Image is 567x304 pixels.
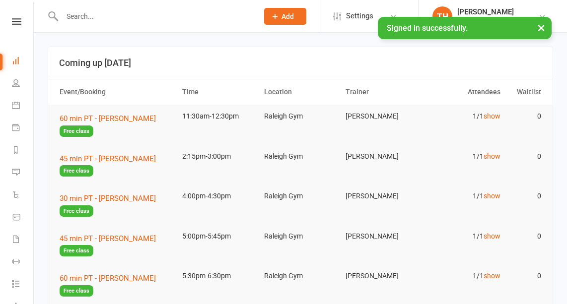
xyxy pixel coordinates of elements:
[260,105,342,128] td: Raleigh Gym
[505,105,546,128] td: 0
[505,145,546,168] td: 0
[341,145,423,168] td: [PERSON_NAME]
[423,184,505,208] td: 1/1
[178,105,260,128] td: 11:30am-12:30pm
[432,6,452,26] div: TH
[505,264,546,288] td: 0
[260,264,342,288] td: Raleigh Gym
[505,79,546,105] th: Waitlist
[423,264,505,288] td: 1/1
[60,272,173,297] button: 60 min PT - [PERSON_NAME]Free class
[59,58,542,68] h3: Coming up [DATE]
[532,17,550,38] button: ×
[60,233,173,257] button: 45 min PT - [PERSON_NAME]Free class
[12,95,34,118] a: Calendar
[484,232,500,240] a: show
[60,285,93,297] span: Free class
[60,113,173,137] button: 60 min PT - [PERSON_NAME]Free class
[423,105,505,128] td: 1/1
[341,225,423,248] td: [PERSON_NAME]
[423,79,505,105] th: Attendees
[12,207,34,229] a: Product Sales
[484,192,500,200] a: show
[423,225,505,248] td: 1/1
[178,225,260,248] td: 5:00pm-5:45pm
[55,79,178,105] th: Event/Booking
[484,272,500,280] a: show
[60,165,93,177] span: Free class
[12,51,34,73] a: Dashboard
[60,114,156,123] span: 60 min PT - [PERSON_NAME]
[341,184,423,208] td: [PERSON_NAME]
[457,7,514,16] div: [PERSON_NAME]
[12,118,34,140] a: Payments
[60,192,173,217] button: 30 min PT - [PERSON_NAME]Free class
[423,145,505,168] td: 1/1
[60,234,156,243] span: 45 min PT - [PERSON_NAME]
[178,264,260,288] td: 5:30pm-6:30pm
[264,8,306,25] button: Add
[457,16,514,25] div: Bellingen Fitness
[260,145,342,168] td: Raleigh Gym
[178,145,260,168] td: 2:15pm-3:00pm
[12,73,34,95] a: People
[282,12,294,20] span: Add
[60,194,156,203] span: 30 min PT - [PERSON_NAME]
[178,79,260,105] th: Time
[178,184,260,208] td: 4:00pm-4:30pm
[341,264,423,288] td: [PERSON_NAME]
[505,184,546,208] td: 0
[260,225,342,248] td: Raleigh Gym
[60,153,173,177] button: 45 min PT - [PERSON_NAME]Free class
[60,245,93,256] span: Free class
[484,152,500,160] a: show
[60,274,156,283] span: 60 min PT - [PERSON_NAME]
[60,125,93,137] span: Free class
[341,105,423,128] td: [PERSON_NAME]
[346,5,373,27] span: Settings
[12,140,34,162] a: Reports
[60,154,156,163] span: 45 min PT - [PERSON_NAME]
[505,225,546,248] td: 0
[341,79,423,105] th: Trainer
[60,205,93,217] span: Free class
[260,79,342,105] th: Location
[260,184,342,208] td: Raleigh Gym
[484,112,500,120] a: show
[59,9,251,23] input: Search...
[387,23,468,33] span: Signed in successfully.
